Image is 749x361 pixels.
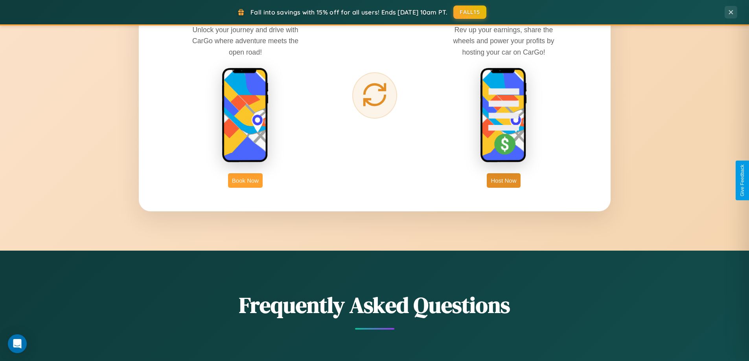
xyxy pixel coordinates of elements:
p: Rev up your earnings, share the wheels and power your profits by hosting your car on CarGo! [445,24,563,57]
button: Book Now [228,173,263,188]
div: Open Intercom Messenger [8,334,27,353]
span: Fall into savings with 15% off for all users! Ends [DATE] 10am PT. [250,8,447,16]
img: host phone [480,68,527,163]
button: FALL15 [453,5,486,19]
button: Host Now [487,173,520,188]
img: rent phone [222,68,269,163]
p: Unlock your journey and drive with CarGo where adventure meets the open road! [186,24,304,57]
h2: Frequently Asked Questions [139,290,611,320]
div: Give Feedback [740,165,745,196]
